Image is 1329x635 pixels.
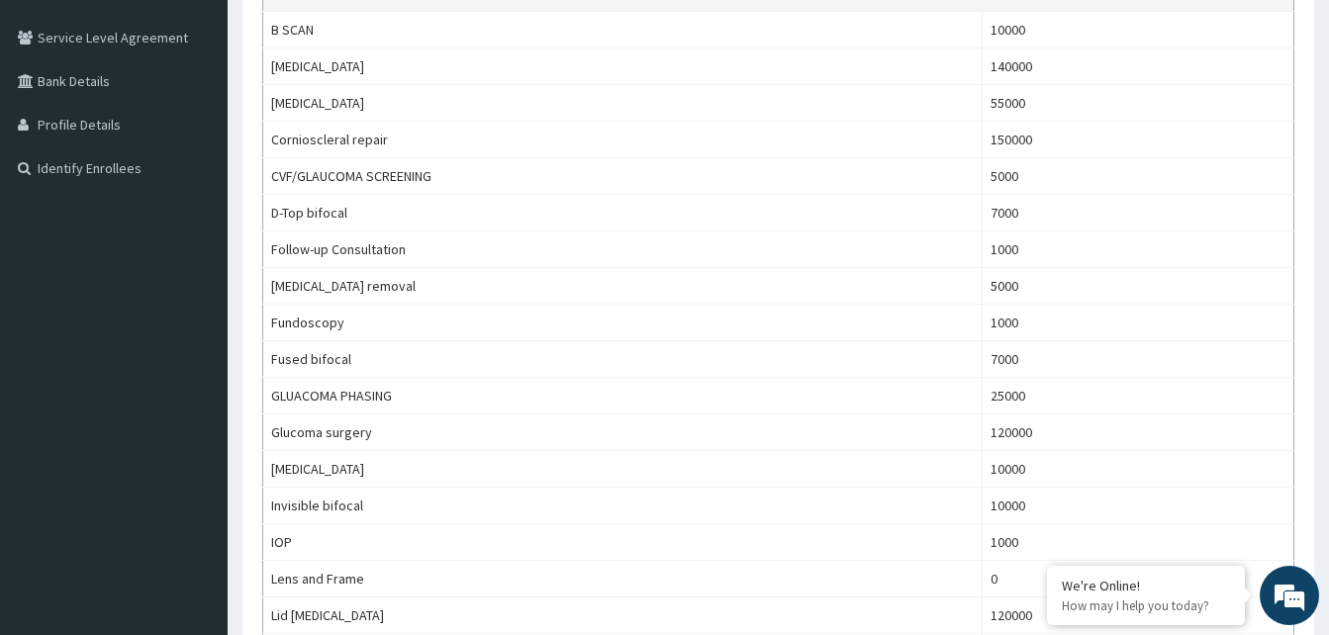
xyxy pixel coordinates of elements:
td: GLUACOMA PHASING [263,378,983,414]
td: 150000 [983,122,1294,158]
td: [MEDICAL_DATA] [263,451,983,488]
span: We're online! [115,191,273,391]
p: How may I help you today? [1062,597,1230,614]
td: B SCAN [263,12,983,48]
div: Chat with us now [103,111,332,136]
td: Glucoma surgery [263,414,983,451]
td: 7000 [983,341,1294,378]
td: 120000 [983,597,1294,634]
td: Fused bifocal [263,341,983,378]
td: [MEDICAL_DATA] [263,85,983,122]
td: Invisible bifocal [263,488,983,524]
td: 7000 [983,195,1294,231]
td: 55000 [983,85,1294,122]
div: We're Online! [1062,577,1230,594]
td: 1000 [983,524,1294,561]
td: IOP [263,524,983,561]
td: [MEDICAL_DATA] removal [263,268,983,305]
td: Follow-up Consultation [263,231,983,268]
td: 5000 [983,158,1294,195]
td: Lens and Frame [263,561,983,597]
td: 10000 [983,451,1294,488]
td: 140000 [983,48,1294,85]
td: 120000 [983,414,1294,451]
td: 5000 [983,268,1294,305]
td: Cornioscleral repair [263,122,983,158]
td: 0 [983,561,1294,597]
img: d_794563401_company_1708531726252_794563401 [37,99,80,148]
td: CVF/GLAUCOMA SCREENING [263,158,983,195]
textarea: Type your message and hit 'Enter' [10,424,377,494]
td: 25000 [983,378,1294,414]
td: [MEDICAL_DATA] [263,48,983,85]
td: 1000 [983,231,1294,268]
td: 1000 [983,305,1294,341]
td: 10000 [983,488,1294,524]
td: Lid [MEDICAL_DATA] [263,597,983,634]
td: 10000 [983,12,1294,48]
td: Fundoscopy [263,305,983,341]
div: Minimize live chat window [325,10,372,57]
td: D-Top bifocal [263,195,983,231]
